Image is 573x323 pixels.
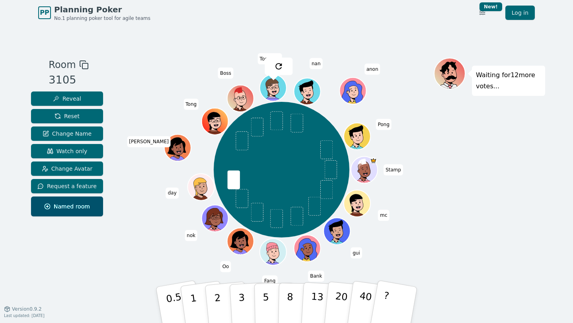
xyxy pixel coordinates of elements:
span: Click to change your name [220,261,231,272]
span: Click to change your name [185,230,197,241]
img: reset [274,61,283,71]
span: Click to change your name [364,63,380,74]
button: Change Name [31,126,103,141]
button: Click to change your avatar [260,75,285,100]
button: Reveal [31,91,103,106]
span: Click to change your name [384,164,403,175]
span: Click to change your name [351,247,362,258]
span: Click to change your name [218,67,233,78]
span: Room [49,58,76,72]
button: Request a feature [31,179,103,193]
span: Last updated: [DATE] [4,313,45,318]
button: New! [475,6,489,20]
span: Named room [44,202,90,210]
span: Click to change your name [166,187,179,198]
button: Named room [31,197,103,216]
a: PPPlanning PokerNo.1 planning poker tool for agile teams [38,4,150,21]
div: 3105 [49,72,88,88]
div: New! [479,2,502,11]
span: Reveal [53,95,81,103]
span: Click to change your name [183,99,199,110]
span: Click to change your name [258,53,282,64]
button: Version0.9.2 [4,306,42,312]
span: Planning Poker [54,4,150,15]
a: Log in [505,6,535,20]
span: Click to change your name [127,136,171,147]
span: Change Name [43,130,92,138]
button: Watch only [31,144,103,158]
span: Watch only [47,147,88,155]
span: Stamp is the host [370,157,377,164]
span: PP [40,8,49,18]
span: Request a feature [37,182,97,190]
span: Click to change your name [378,210,389,221]
button: Change Avatar [31,161,103,176]
span: Click to change your name [308,270,324,282]
p: Waiting for 12 more votes... [476,70,541,92]
span: Version 0.9.2 [12,306,42,312]
span: No.1 planning poker tool for agile teams [54,15,150,21]
button: Reset [31,109,103,123]
span: Click to change your name [376,119,391,130]
span: Reset [55,112,80,120]
span: Click to change your name [262,275,277,286]
span: Click to change your name [310,58,323,69]
span: Change Avatar [42,165,93,173]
